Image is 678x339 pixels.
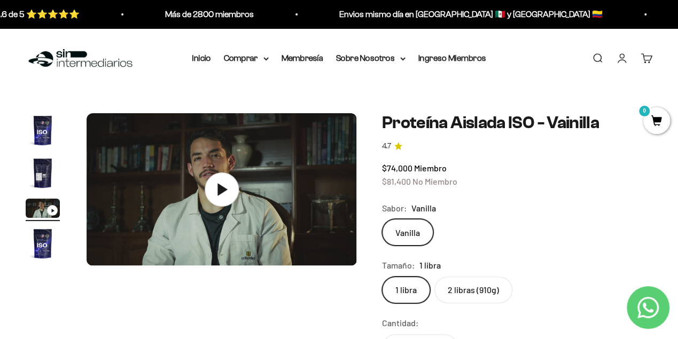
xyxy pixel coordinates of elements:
img: Proteína Aislada ISO - Vainilla [26,156,60,190]
a: Inicio [192,53,211,62]
legend: Sabor: [382,201,407,215]
summary: Sobre Nosotros [336,51,406,65]
button: Ir al artículo 3 [26,199,60,221]
button: Ir al artículo 2 [26,156,60,193]
span: $74,000 [382,163,412,173]
span: No Miembro [412,176,457,186]
span: Vanilla [411,201,436,215]
span: 1 libra [419,258,441,272]
p: Envios mismo día en [GEOGRAPHIC_DATA] 🇲🇽 y [GEOGRAPHIC_DATA] 🇨🇴 [338,7,602,21]
span: 4.7 [382,140,391,152]
img: Proteína Aislada ISO - Vainilla [26,226,60,261]
span: $81,400 [382,176,411,186]
a: Membresía [282,53,323,62]
summary: Comprar [224,51,269,65]
h1: Proteína Aislada ISO - Vainilla [382,113,652,132]
a: 4.74.7 de 5.0 estrellas [382,140,652,152]
img: Proteína Aislada ISO - Vainilla [26,113,60,147]
button: Ir al artículo 1 [26,113,60,151]
a: Ingreso Miembros [418,53,486,62]
button: Ir al artículo 4 [26,226,60,264]
label: Cantidad: [382,316,419,330]
span: Miembro [414,163,447,173]
p: Más de 2800 miembros [164,7,253,21]
mark: 0 [638,105,651,117]
a: 0 [643,116,670,128]
legend: Tamaño: [382,258,415,272]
